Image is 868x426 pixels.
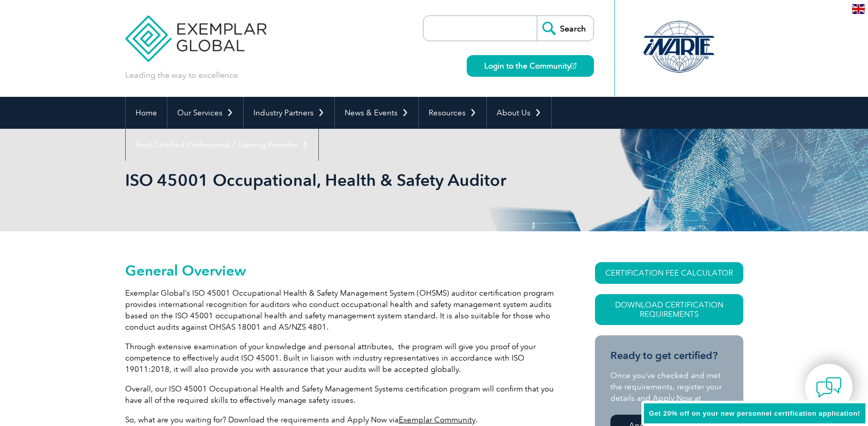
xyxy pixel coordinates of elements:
a: Resources [419,97,486,129]
img: open_square.png [571,63,576,69]
a: Download Certification Requirements [595,294,743,325]
span: Get 20% off on your new personnel certification application! [649,410,860,417]
a: Login to the Community [467,55,594,77]
a: Industry Partners [244,97,334,129]
h1: ISO 45001 Occupational, Health & Safety Auditor [125,170,521,190]
a: CERTIFICATION FEE CALCULATOR [595,262,743,284]
a: About Us [487,97,551,129]
img: contact-chat.png [816,374,842,400]
p: Exemplar Global’s ISO 45001 Occupational Health & Safety Management System (OHSMS) auditor certif... [125,287,558,333]
p: Overall, our ISO 45001 Occupational Health and Safety Management Systems certification program wi... [125,383,558,406]
a: Exemplar Community [399,415,475,424]
h2: General Overview [125,262,558,279]
a: Our Services [167,97,243,129]
a: Home [126,97,167,129]
p: Leading the way to excellence [125,70,238,81]
h3: Ready to get certified? [610,349,728,362]
p: Through extensive examination of your knowledge and personal attributes, the program will give yo... [125,341,558,375]
img: en [852,4,865,14]
a: Find Certified Professional / Training Provider [126,129,318,161]
p: Once you’ve checked and met the requirements, register your details and Apply Now at [610,370,728,404]
a: News & Events [335,97,418,129]
input: Search [537,16,593,41]
p: So, what are you waiting for? Download the requirements and Apply Now via . [125,414,558,425]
